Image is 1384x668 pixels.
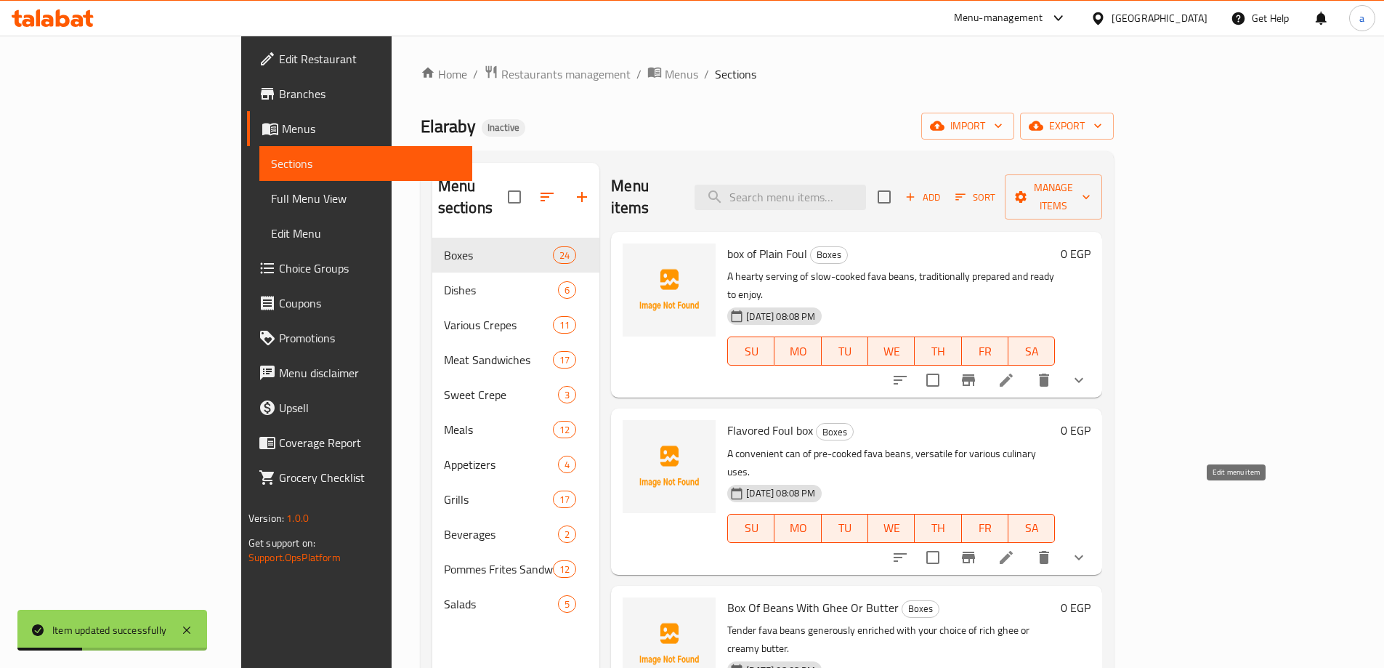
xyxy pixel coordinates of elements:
svg: Show Choices [1070,549,1088,566]
span: MO [780,341,815,362]
span: TU [827,341,862,362]
div: items [558,386,576,403]
button: export [1020,113,1114,140]
div: Grills17 [432,482,600,517]
span: 1.0.0 [286,509,309,528]
button: delete [1027,363,1061,398]
h6: 0 EGP [1061,420,1090,440]
span: Beverages [444,526,558,543]
span: Add item [899,186,946,209]
span: Edit Restaurant [279,50,461,68]
div: Meat Sandwiches17 [432,342,600,377]
a: Coupons [247,286,472,321]
div: Sweet Crepe3 [432,377,600,412]
span: Restaurants management [501,65,631,83]
div: Salads5 [432,587,600,621]
button: TU [822,337,868,366]
span: Boxes [811,246,847,263]
span: 12 [554,563,575,576]
span: 3 [559,388,575,402]
button: show more [1061,363,1096,398]
div: Sweet Crepe [444,386,558,403]
div: items [553,421,576,438]
span: Select section [869,182,899,212]
span: SA [1014,341,1049,362]
span: [DATE] 08:08 PM [740,310,821,323]
span: Elaraby [421,110,476,142]
p: Tender fava beans generously enriched with your choice of rich ghee or creamy butter. [727,621,1055,658]
span: Meals [444,421,553,438]
a: Branches [247,76,472,111]
span: Branches [279,85,461,102]
span: 6 [559,283,575,297]
div: [GEOGRAPHIC_DATA] [1112,10,1207,26]
a: Upsell [247,390,472,425]
div: Beverages2 [432,517,600,552]
span: FR [968,341,1003,362]
button: import [921,113,1014,140]
span: 17 [554,493,575,507]
div: Various Crepes11 [432,307,600,342]
span: 17 [554,353,575,367]
a: Restaurants management [484,65,631,84]
span: 5 [559,597,575,611]
button: delete [1027,540,1061,575]
span: Get support on: [248,534,315,552]
span: MO [780,518,815,539]
a: Edit Menu [259,216,472,251]
button: SU [727,337,774,366]
span: Dishes [444,281,558,299]
p: A hearty serving of slow-cooked fava beans, traditionally prepared and ready to enjoy. [727,267,1055,304]
span: export [1032,117,1102,135]
div: Boxes [810,246,848,264]
img: Flavored Foul box [623,420,716,513]
span: 4 [559,458,575,472]
span: Salads [444,595,558,613]
svg: Show Choices [1070,371,1088,389]
a: Menu disclaimer [247,355,472,390]
button: Manage items [1005,174,1102,220]
div: items [558,526,576,543]
div: Various Crepes [444,316,553,334]
span: Menus [282,120,461,137]
div: Dishes6 [432,273,600,307]
span: box of Plain Foul [727,243,807,265]
h6: 0 EGP [1061,244,1090,264]
div: items [558,456,576,473]
div: Appetizers [444,456,558,473]
span: Version: [248,509,284,528]
button: show more [1061,540,1096,575]
div: items [553,351,576,369]
span: Select to update [918,365,948,395]
div: Meat Sandwiches [444,351,553,369]
button: SU [727,514,774,543]
span: TH [920,518,955,539]
span: a [1359,10,1364,26]
span: Boxes [817,424,853,440]
button: TH [915,514,961,543]
button: Branch-specific-item [951,540,986,575]
h2: Menu sections [438,175,509,219]
span: [DATE] 08:08 PM [740,486,821,500]
button: sort-choices [883,363,918,398]
a: Coverage Report [247,425,472,460]
div: Menu-management [954,9,1043,27]
span: Menu disclaimer [279,364,461,382]
button: SA [1008,337,1055,366]
span: FR [968,518,1003,539]
nav: breadcrumb [421,65,1114,84]
div: items [553,246,576,264]
li: / [636,65,642,83]
span: Select to update [918,542,948,573]
button: WE [868,514,915,543]
div: items [553,491,576,508]
span: 2 [559,528,575,542]
a: Menus [647,65,698,84]
span: Coverage Report [279,434,461,451]
span: Inactive [482,121,525,134]
span: Grills [444,491,553,508]
span: Sort [955,189,995,206]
